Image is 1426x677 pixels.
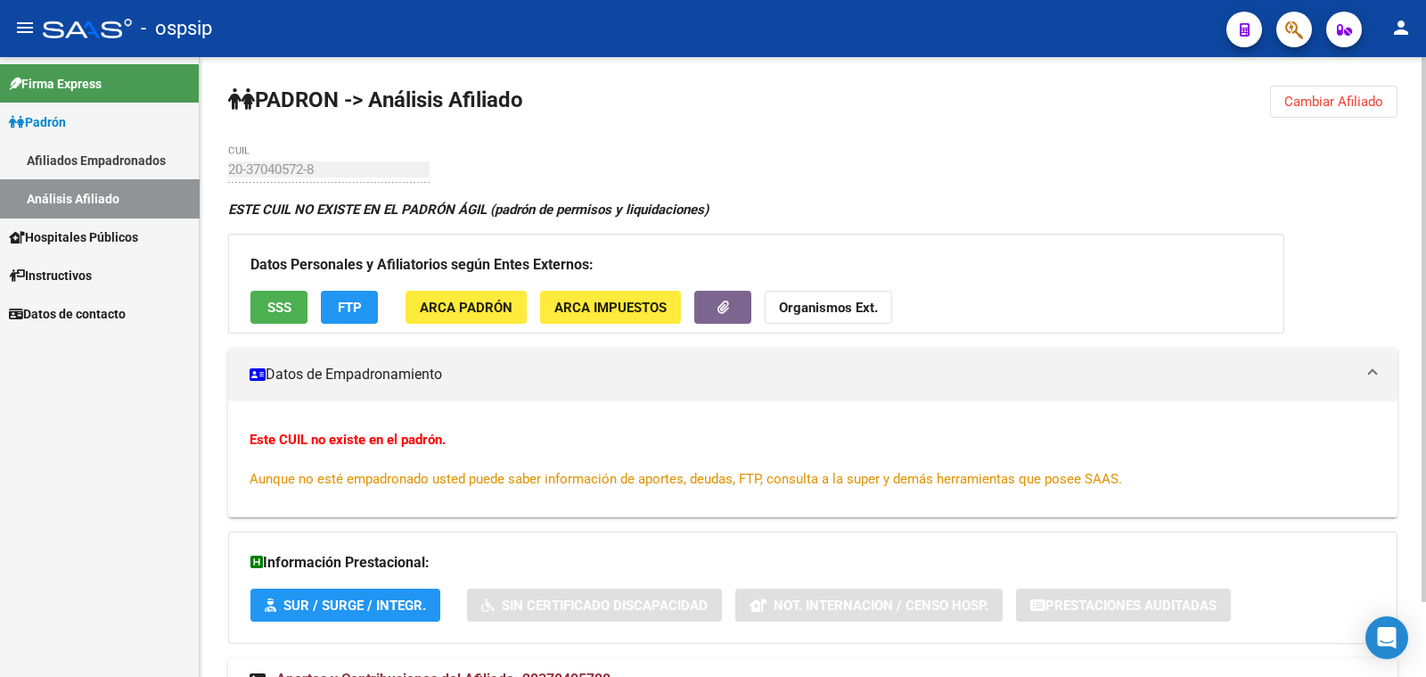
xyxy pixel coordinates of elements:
[228,202,709,218] strong: ESTE CUIL NO EXISTE EN EL PADRÓN ÁGIL (padrón de permisos y liquidaciones)
[735,589,1003,622] button: Not. Internacion / Censo Hosp.
[554,300,667,316] span: ARCA Impuestos
[779,300,878,316] strong: Organismos Ext.
[9,304,126,324] span: Datos de contacto
[1270,86,1397,118] button: Cambiar Afiliado
[1016,589,1231,622] button: Prestaciones Auditadas
[1365,616,1408,659] div: Open Intercom Messenger
[1390,17,1412,38] mat-icon: person
[9,227,138,247] span: Hospitales Públicos
[1284,94,1383,110] span: Cambiar Afiliado
[250,589,440,622] button: SUR / SURGE / INTEGR.
[228,87,523,112] strong: PADRON -> Análisis Afiliado
[228,401,1397,517] div: Datos de Empadronamiento
[250,550,1375,575] h3: Información Prestacional:
[9,74,102,94] span: Firma Express
[250,252,1262,277] h3: Datos Personales y Afiliatorios según Entes Externos:
[406,291,527,324] button: ARCA Padrón
[14,17,36,38] mat-icon: menu
[338,300,362,316] span: FTP
[420,300,512,316] span: ARCA Padrón
[228,348,1397,401] mat-expansion-panel-header: Datos de Empadronamiento
[267,300,291,316] span: SSS
[321,291,378,324] button: FTP
[9,266,92,285] span: Instructivos
[502,598,708,614] span: Sin Certificado Discapacidad
[765,291,892,324] button: Organismos Ext.
[250,291,307,324] button: SSS
[250,365,1355,384] mat-panel-title: Datos de Empadronamiento
[250,471,1122,487] span: Aunque no esté empadronado usted puede saber información de aportes, deudas, FTP, consulta a la s...
[250,432,446,448] strong: Este CUIL no existe en el padrón.
[774,598,988,614] span: Not. Internacion / Censo Hosp.
[1045,598,1217,614] span: Prestaciones Auditadas
[141,9,212,48] span: - ospsip
[467,589,722,622] button: Sin Certificado Discapacidad
[283,598,426,614] span: SUR / SURGE / INTEGR.
[9,112,66,132] span: Padrón
[540,291,681,324] button: ARCA Impuestos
